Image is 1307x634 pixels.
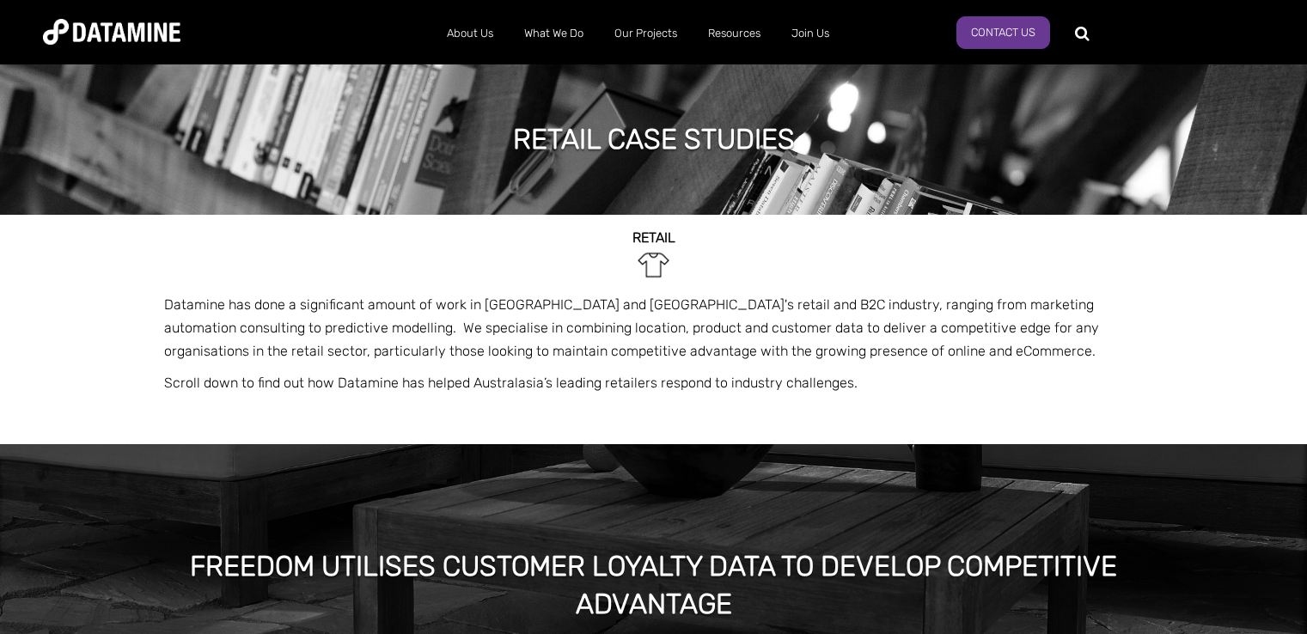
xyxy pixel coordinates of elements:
img: Datamine [43,19,180,45]
p: Scroll down to find out how Datamine has helped Australasia’s leading retailers respond to indust... [164,371,1144,394]
a: Contact Us [956,16,1050,49]
a: Our Projects [599,11,693,56]
h1: retail case studies [513,120,795,158]
span: Datamine has done a significant amount of work in [GEOGRAPHIC_DATA] and [GEOGRAPHIC_DATA]'s retai... [164,296,1099,359]
a: Resources [693,11,776,56]
img: Retail-1 [634,246,673,284]
a: What We Do [509,11,599,56]
a: About Us [431,11,509,56]
a: Join Us [776,11,845,56]
h2: RETAIL [164,230,1144,246]
h1: Freedom Utilises Customer Loyalty Data to Develop Competitive Advantage [130,547,1178,624]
